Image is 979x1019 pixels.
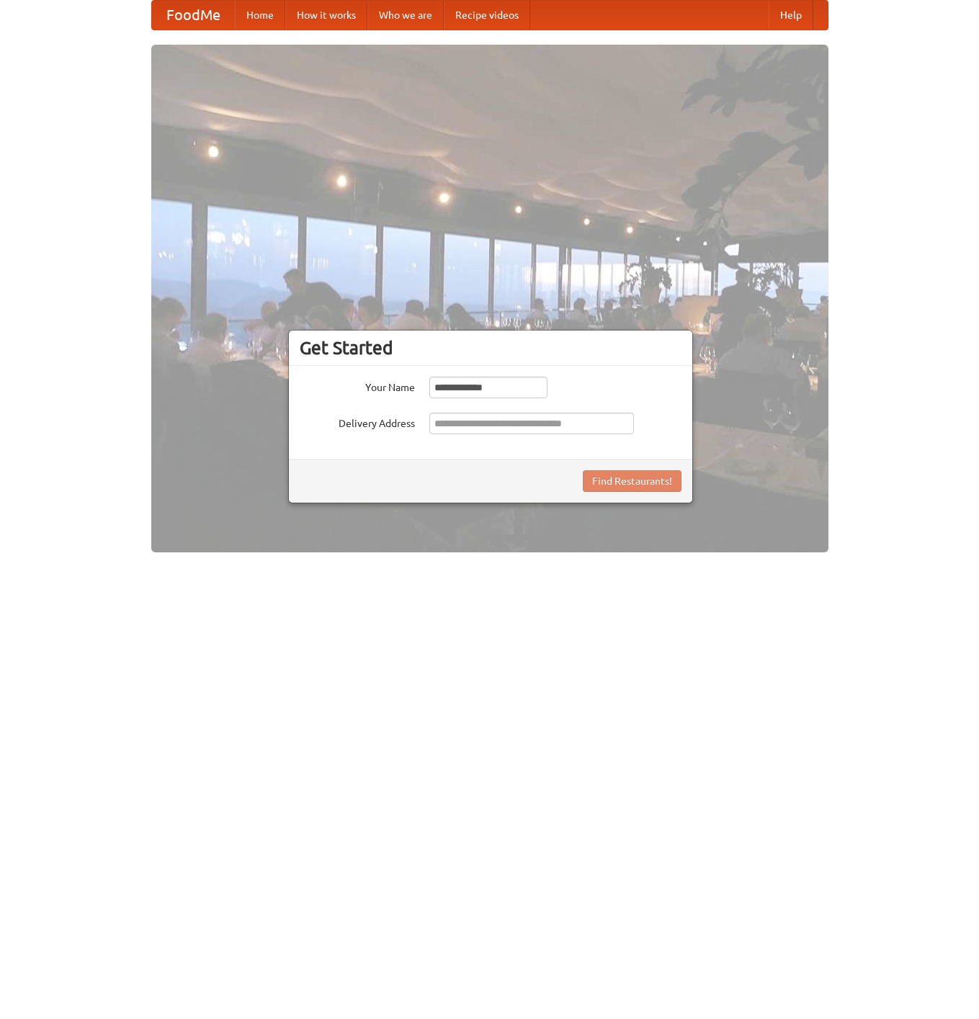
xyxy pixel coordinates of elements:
[300,377,415,395] label: Your Name
[367,1,444,30] a: Who we are
[285,1,367,30] a: How it works
[769,1,813,30] a: Help
[152,1,235,30] a: FoodMe
[300,413,415,431] label: Delivery Address
[444,1,530,30] a: Recipe videos
[300,337,681,359] h3: Get Started
[583,470,681,492] button: Find Restaurants!
[235,1,285,30] a: Home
